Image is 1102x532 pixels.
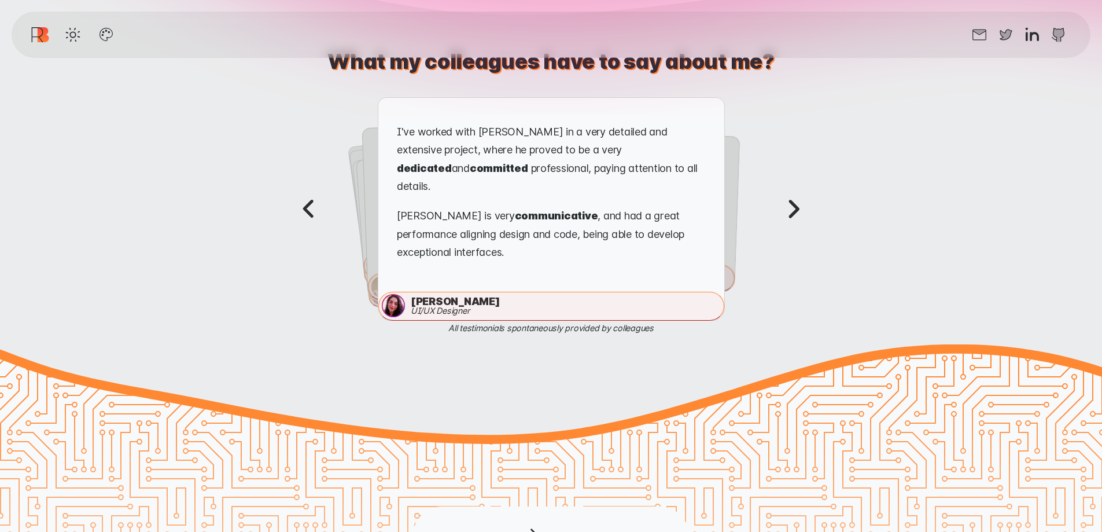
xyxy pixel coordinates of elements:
em: All testimonials spontaneously provided by colleagues [448,321,654,335]
button: Next testimonial [775,191,812,228]
strong: dedicated [397,162,452,174]
p: I've worked with [PERSON_NAME] in a very detailed and extensive project, where he proved to be a ... [397,123,706,201]
button: Previous testimonial [291,191,327,228]
strong: committed [470,162,528,174]
strong: communicative [514,210,598,222]
p: [PERSON_NAME] is very , and had a great performance aligning design and code, being able to devel... [397,207,706,266]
